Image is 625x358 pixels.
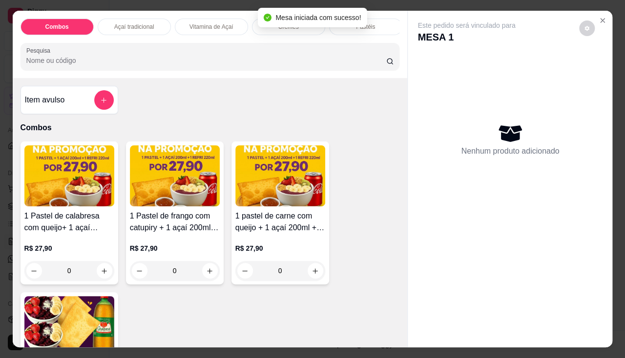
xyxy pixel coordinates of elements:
p: Combos [20,122,399,134]
h4: Item avulso [24,94,64,106]
img: product-image [24,145,114,206]
p: R$ 27,90 [129,243,219,253]
span: Mesa iniciada com sucesso! [275,14,361,21]
h4: 1 Pastel de frango com catupiry + 1 açaí 200ml + 1 refri lata 220ml [129,210,219,234]
button: decrease-product-quantity [580,20,595,36]
h4: 1 Pastel de calabresa com queijo+ 1 açaí 200ml+ 1 refri lata 220ml [24,210,114,234]
span: check-circle [264,14,271,21]
p: R$ 27,90 [24,243,114,253]
button: add-separate-item [94,90,113,110]
img: product-image [24,296,114,357]
h4: 1 pastel de carne com queijo + 1 açaí 200ml + 1 refri lata 220ml [235,210,325,234]
p: Cremes [278,23,299,31]
p: Açaí tradicional [114,23,154,31]
img: product-image [129,145,219,206]
input: Pesquisa [26,56,386,65]
p: Este pedido será vinculado para [417,20,515,30]
p: Combos [45,23,68,31]
label: Pesquisa [26,46,53,55]
p: Pastéis [356,23,375,31]
button: Close [595,13,611,28]
img: product-image [235,145,325,206]
p: R$ 27,90 [235,243,325,253]
p: Vitamina de Açaí [189,23,233,31]
p: Nenhum produto adicionado [461,145,559,157]
p: MESA 1 [417,30,515,44]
